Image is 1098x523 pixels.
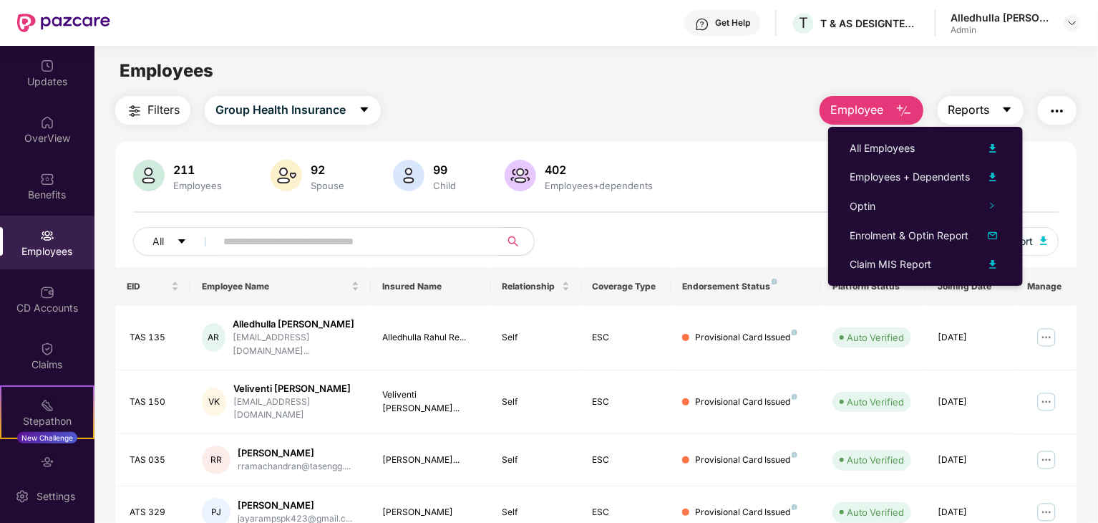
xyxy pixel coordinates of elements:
[202,281,349,292] span: Employee Name
[895,102,913,120] img: svg+xml;base64,PHN2ZyB4bWxucz0iaHR0cDovL3d3dy53My5vcmcvMjAwMC9zdmciIHhtbG5zOnhsaW5rPSJodHRwOi8vd3...
[430,180,459,191] div: Child
[951,11,1051,24] div: Alledhulla [PERSON_NAME]
[233,395,359,423] div: [EMAIL_ADDRESS][DOMAIN_NAME]
[820,16,920,30] div: T & AS DESIGNTECH SERVICES PRIVATE LIMITED
[502,281,559,292] span: Relationship
[382,454,480,467] div: [PERSON_NAME]...
[17,14,110,32] img: New Pazcare Logo
[126,102,143,120] img: svg+xml;base64,PHN2ZyB4bWxucz0iaHR0cDovL3d3dy53My5vcmcvMjAwMC9zdmciIHdpZHRoPSIyNCIgaGVpZ2h0PSIyNC...
[593,395,660,409] div: ESC
[542,163,656,177] div: 402
[847,453,904,467] div: Auto Verified
[308,180,347,191] div: Spouse
[233,317,359,331] div: Alledhulla [PERSON_NAME]
[238,460,351,474] div: rramachandran@tasengg....
[502,395,570,409] div: Self
[120,60,213,81] span: Employees
[202,446,230,474] div: RR
[1040,236,1047,245] img: svg+xml;base64,PHN2ZyB4bWxucz0iaHR0cDovL3d3dy53My5vcmcvMjAwMC9zdmciIHhtbG5zOnhsaW5rPSJodHRwOi8vd3...
[542,180,656,191] div: Employees+dependents
[382,506,480,519] div: [PERSON_NAME]
[215,101,346,119] span: Group Health Insurance
[938,395,1005,409] div: [DATE]
[170,163,225,177] div: 211
[152,234,164,249] span: All
[40,115,54,130] img: svg+xml;base64,PHN2ZyBpZD0iSG9tZSIgeG1sbnM9Imh0dHA6Ly93d3cudzMub3JnLzIwMDAvc3ZnIiB3aWR0aD0iMjAiIG...
[40,229,54,243] img: svg+xml;base64,PHN2ZyBpZD0iRW1wbG95ZWVzIiB4bWxucz0iaHR0cDovL3d3dy53My5vcmcvMjAwMC9zdmciIHdpZHRoPS...
[792,452,797,458] img: svg+xml;base64,PHN2ZyB4bWxucz0iaHR0cDovL3d3dy53My5vcmcvMjAwMC9zdmciIHdpZHRoPSI4IiBoZWlnaHQ9IjgiIH...
[988,202,996,209] span: right
[233,382,359,395] div: Veliventi [PERSON_NAME]
[682,281,810,292] div: Endorsement Status
[581,267,671,306] th: Coverage Type
[40,398,54,413] img: svg+xml;base64,PHN2ZyB4bWxucz0iaHR0cDovL3d3dy53My5vcmcvMjAwMC9zdmciIHdpZHRoPSIyMSIgaGVpZ2h0PSIyMC...
[130,506,179,519] div: ATS 329
[130,395,179,409] div: TAS 150
[984,256,1001,273] img: svg+xml;base64,PHN2ZyB4bWxucz0iaHR0cDovL3d3dy53My5vcmcvMjAwMC9zdmciIHhtbG5zOnhsaW5rPSJodHRwOi8vd3...
[202,388,226,416] div: VK
[115,267,190,306] th: EID
[1049,102,1066,120] img: svg+xml;base64,PHN2ZyB4bWxucz0iaHR0cDovL3d3dy53My5vcmcvMjAwMC9zdmciIHdpZHRoPSIyNCIgaGVpZ2h0PSIyNC...
[938,506,1005,519] div: [DATE]
[170,180,225,191] div: Employees
[847,505,904,519] div: Auto Verified
[850,228,968,244] div: Enrolment & Optin Report
[847,330,904,345] div: Auto Verified
[393,160,424,191] img: svg+xml;base64,PHN2ZyB4bWxucz0iaHR0cDovL3d3dy53My5vcmcvMjAwMC9zdmciIHhtbG5zOnhsaW5rPSJodHRwOi8vd3...
[850,140,915,156] div: All Employees
[491,267,581,306] th: Relationship
[593,331,660,345] div: ESC
[695,395,797,409] div: Provisional Card Issued
[40,285,54,299] img: svg+xml;base64,PHN2ZyBpZD0iQ0RfQWNjb3VudHMiIGRhdGEtbmFtZT0iQ0QgQWNjb3VudHMiIHhtbG5zPSJodHRwOi8vd3...
[695,331,797,345] div: Provisional Card Issued
[984,168,1001,186] img: svg+xml;base64,PHN2ZyB4bWxucz0iaHR0cDovL3d3dy53My5vcmcvMjAwMC9zdmciIHhtbG5zOnhsaW5rPSJodHRwOi8vd3...
[202,323,225,352] div: AR
[308,163,347,177] div: 92
[505,160,536,191] img: svg+xml;base64,PHN2ZyB4bWxucz0iaHR0cDovL3d3dy53My5vcmcvMjAwMC9zdmciIHhtbG5zOnhsaW5rPSJodHRwOi8vd3...
[948,101,990,119] span: Reports
[695,506,797,519] div: Provisional Card Issued
[938,96,1024,125] button: Reportscaret-down
[190,267,371,306] th: Employee Name
[799,14,808,32] span: T
[984,140,1001,157] img: svg+xml;base64,PHN2ZyB4bWxucz0iaHR0cDovL3d3dy53My5vcmcvMjAwMC9zdmciIHhtbG5zOnhsaW5rPSJodHRwOi8vd3...
[715,17,750,29] div: Get Help
[1035,326,1058,349] img: manageButton
[127,281,168,292] span: EID
[17,432,77,443] div: New Challenge
[238,446,351,460] div: [PERSON_NAME]
[499,227,535,256] button: search
[695,17,709,32] img: svg+xml;base64,PHN2ZyBpZD0iSGVscC0zMngzMiIgeG1sbnM9Imh0dHA6Ly93d3cudzMub3JnLzIwMDAvc3ZnIiB3aWR0aD...
[133,227,220,256] button: Allcaret-down
[938,454,1005,467] div: [DATE]
[382,388,480,416] div: Veliventi [PERSON_NAME]...
[830,101,884,119] span: Employee
[1035,448,1058,471] img: manageButton
[40,342,54,356] img: svg+xml;base64,PHN2ZyBpZD0iQ2xhaW0iIHhtbG5zPSJodHRwOi8vd3d3LnczLm9yZy8yMDAwL3N2ZyIgd2lkdGg9IjIwIi...
[382,331,480,345] div: Alledhulla Rahul Re...
[792,504,797,510] img: svg+xml;base64,PHN2ZyB4bWxucz0iaHR0cDovL3d3dy53My5vcmcvMjAwMC9zdmciIHdpZHRoPSI4IiBoZWlnaHQ9IjgiIH...
[593,506,660,519] div: ESC
[1035,390,1058,413] img: manageButton
[40,172,54,186] img: svg+xml;base64,PHN2ZyBpZD0iQmVuZWZpdHMiIHhtbG5zPSJodHRwOi8vd3d3LnczLm9yZy8yMDAwL3N2ZyIgd2lkdGg9Ij...
[951,24,1051,36] div: Admin
[430,163,459,177] div: 99
[850,256,931,272] div: Claim MIS Report
[502,331,570,345] div: Self
[850,200,875,212] span: Optin
[177,236,187,248] span: caret-down
[772,279,777,284] img: svg+xml;base64,PHN2ZyB4bWxucz0iaHR0cDovL3d3dy53My5vcmcvMjAwMC9zdmciIHdpZHRoPSI4IiBoZWlnaHQ9IjgiIH...
[792,394,797,400] img: svg+xml;base64,PHN2ZyB4bWxucz0iaHR0cDovL3d3dy53My5vcmcvMjAwMC9zdmciIHdpZHRoPSI4IiBoZWlnaHQ9IjgiIH...
[40,59,54,73] img: svg+xml;base64,PHN2ZyBpZD0iVXBkYXRlZCIgeG1sbnM9Imh0dHA6Ly93d3cudzMub3JnLzIwMDAvc3ZnIiB3aWR0aD0iMj...
[359,104,370,117] span: caret-down
[130,331,179,345] div: TAS 135
[938,331,1005,345] div: [DATE]
[792,330,797,335] img: svg+xml;base64,PHN2ZyB4bWxucz0iaHR0cDovL3d3dy53My5vcmcvMjAwMC9zdmciIHdpZHRoPSI4IiBoZWlnaHQ9IjgiIH...
[233,331,359,358] div: [EMAIL_ADDRESS][DOMAIN_NAME]...
[40,455,54,469] img: svg+xml;base64,PHN2ZyBpZD0iRW5kb3JzZW1lbnRzIiB4bWxucz0iaHR0cDovL3d3dy53My5vcmcvMjAwMC9zdmciIHdpZH...
[820,96,923,125] button: Employee
[147,101,180,119] span: Filters
[502,454,570,467] div: Self
[205,96,381,125] button: Group Health Insurancecaret-down
[1,414,93,428] div: Stepathon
